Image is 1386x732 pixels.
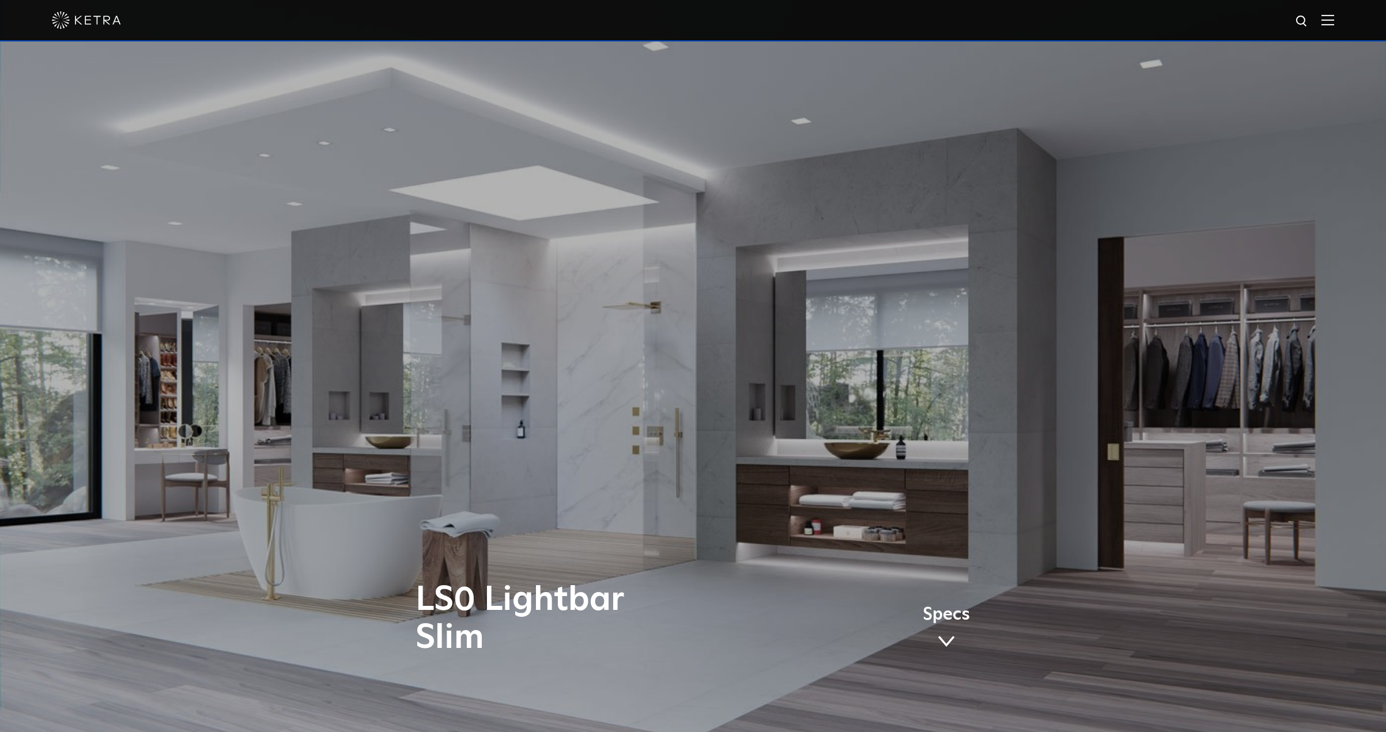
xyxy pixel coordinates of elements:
[52,12,121,29] img: ketra-logo-2019-white
[923,606,970,651] a: Specs
[923,606,970,623] span: Specs
[1321,14,1334,25] img: Hamburger%20Nav.svg
[416,581,741,657] h1: LS0 Lightbar Slim
[1295,14,1309,29] img: search icon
